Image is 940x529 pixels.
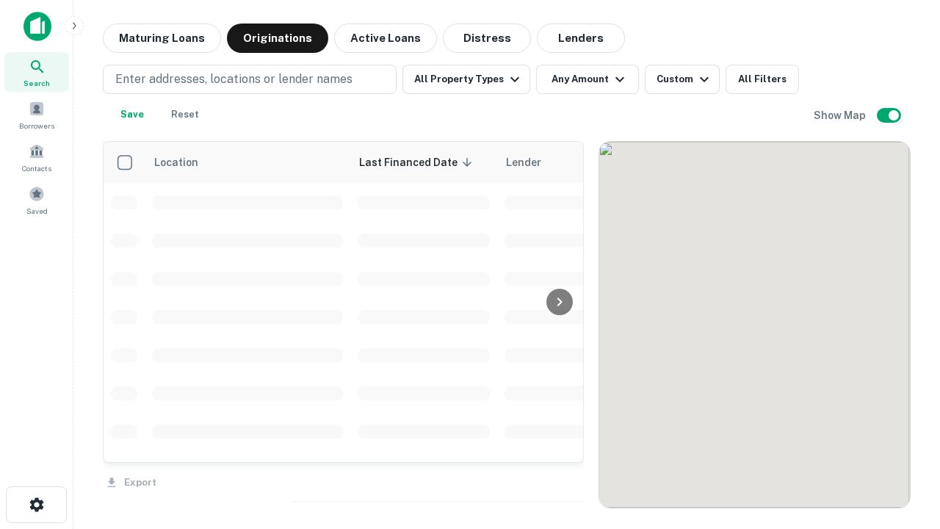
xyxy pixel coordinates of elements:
span: Saved [26,205,48,217]
span: Contacts [22,162,51,174]
button: Maturing Loans [103,24,221,53]
a: Contacts [4,137,69,177]
button: Enter addresses, locations or lender names [103,65,397,94]
a: Borrowers [4,95,69,134]
button: Custom [645,65,720,94]
th: Last Financed Date [350,142,497,183]
button: Save your search to get updates of matches that match your search criteria. [109,100,156,129]
button: Active Loans [334,24,437,53]
th: Location [145,142,350,183]
span: Lender [506,154,541,171]
button: Reset [162,100,209,129]
button: Any Amount [536,65,639,94]
p: Enter addresses, locations or lender names [115,71,352,88]
th: Lender [497,142,732,183]
button: All Property Types [402,65,530,94]
img: capitalize-icon.png [23,12,51,41]
span: Search [23,77,50,89]
button: All Filters [726,65,799,94]
h6: Show Map [814,107,868,123]
iframe: Chat Widget [867,411,940,482]
div: 0 0 [599,142,910,508]
button: Distress [443,24,531,53]
div: Custom [657,71,713,88]
span: Borrowers [19,120,54,132]
a: Search [4,52,69,92]
a: Saved [4,180,69,220]
span: Location [153,154,217,171]
span: Last Financed Date [359,154,477,171]
button: Lenders [537,24,625,53]
button: Originations [227,24,328,53]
